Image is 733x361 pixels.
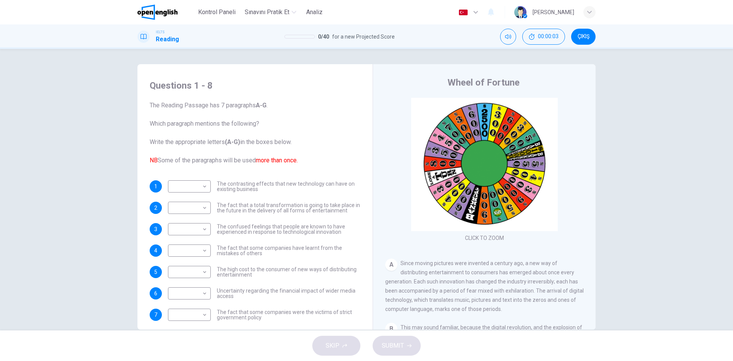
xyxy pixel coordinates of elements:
button: Sınavını Pratik Et [242,5,299,19]
font: NB [150,157,158,164]
button: Click to Zoom [452,162,518,180]
div: B [385,323,397,335]
span: 00:00:03 [538,34,559,40]
span: ÇIKIŞ [578,34,589,40]
span: 1 [154,184,157,189]
button: ÇIKIŞ [571,29,596,45]
span: Kontrol Paneli [198,8,236,17]
span: 3 [154,227,157,232]
span: 0 / 40 [318,32,329,41]
span: 7 [154,312,157,317]
span: Analiz [306,8,323,17]
span: 5 [154,269,157,275]
font: more than once. [256,157,298,164]
img: tr [459,10,468,15]
div: Mute [500,29,516,45]
span: The fact that a total transformation is going to take place in the future in the delivery of all ... [217,202,360,213]
h4: Wheel of Fortune [447,76,520,89]
button: Analiz [302,5,327,19]
div: Hide [522,29,565,45]
span: Since moving pictures were invented a century ago, a new way of distributing entertainment to con... [385,260,584,312]
button: 00:00:03 [522,29,565,45]
h4: Questions 1 - 8 [150,79,360,92]
span: 6 [154,291,157,296]
span: The Reading Passage has 7 paragraphs . Which paragraph mentions the following? Write the appropri... [150,101,360,165]
span: The contrasting effects that new technology can have on existing business [217,181,360,192]
span: IELTS [156,29,165,35]
span: The fact that some companies were the victims of strict government policy [217,309,360,320]
img: OpenEnglish logo [137,5,178,20]
span: for a new Projected Score [332,32,395,41]
span: The high cost to the consumer of new ways of distributing entertainment [217,267,360,277]
span: 4 [154,248,157,253]
span: The fact that some companies have learnt from the mistakes of others [217,245,360,256]
b: (A-G) [225,138,240,146]
span: 2 [154,205,157,210]
span: Uncertainty regarding the financial impact of wider media access [217,288,360,299]
b: A-G [256,102,266,109]
img: Profile picture [514,6,526,18]
button: Kontrol Paneli [195,5,239,19]
span: Sınavını Pratik Et [245,8,289,17]
div: [PERSON_NAME] [533,8,574,17]
span: The confused feelings that people are known to have experienced in response to technological inno... [217,224,360,235]
h1: Reading [156,35,179,44]
div: A [385,259,397,271]
a: OpenEnglish logo [137,5,195,20]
